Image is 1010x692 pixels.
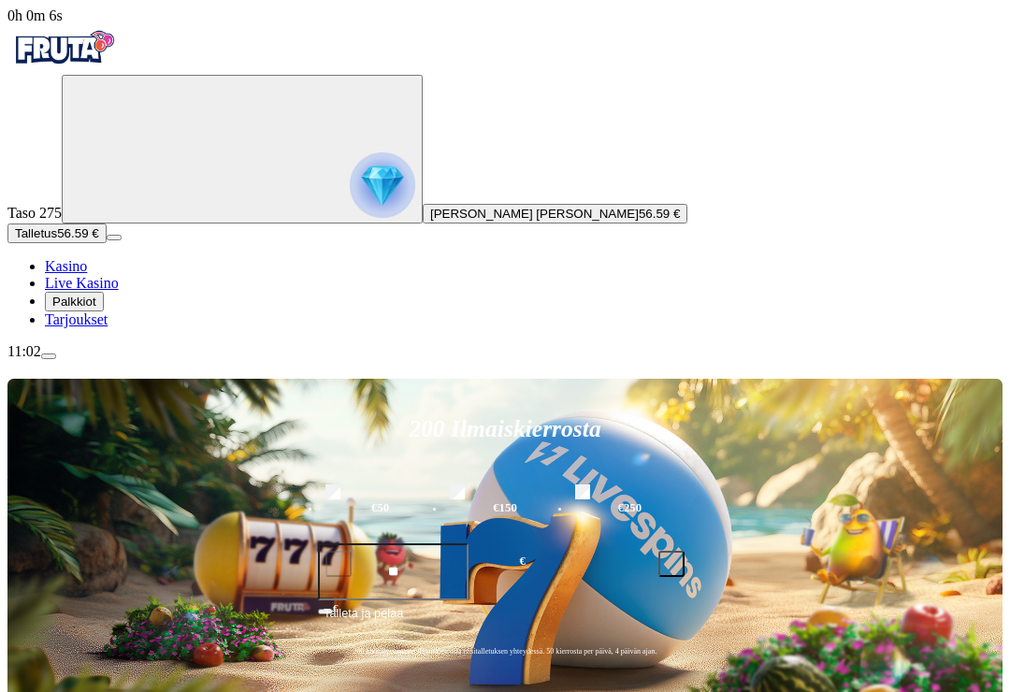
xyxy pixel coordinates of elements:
a: Tarjoukset [45,311,108,327]
button: [PERSON_NAME] [PERSON_NAME]56.59 € [423,204,687,223]
a: Fruta [7,58,120,74]
span: Palkkiot [52,295,96,309]
button: menu [107,235,122,240]
span: 56.59 € [639,207,680,221]
nav: Main menu [7,258,1003,328]
button: Talleta ja pelaa [318,603,692,639]
label: €50 [321,482,440,536]
span: [PERSON_NAME] [PERSON_NAME] [430,207,639,221]
span: Taso 275 [7,205,62,221]
span: 11:02 [7,343,41,359]
nav: Primary [7,24,1003,328]
button: Talletusplus icon56.59 € [7,223,107,243]
button: Palkkiot [45,292,104,311]
button: minus icon [325,551,352,577]
a: Live Kasino [45,275,119,291]
span: € [333,602,339,613]
button: plus icon [658,551,685,577]
a: Kasino [45,258,87,274]
label: €250 [570,482,689,536]
label: €150 [445,482,564,536]
span: Talletus [15,226,57,240]
img: Fruta [7,24,120,71]
span: € [520,553,526,570]
span: 56.59 € [57,226,98,240]
img: reward progress [350,152,415,218]
span: user session time [7,7,63,23]
button: reward progress [62,75,423,223]
button: menu [41,353,56,359]
span: Talleta ja pelaa [324,604,403,638]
